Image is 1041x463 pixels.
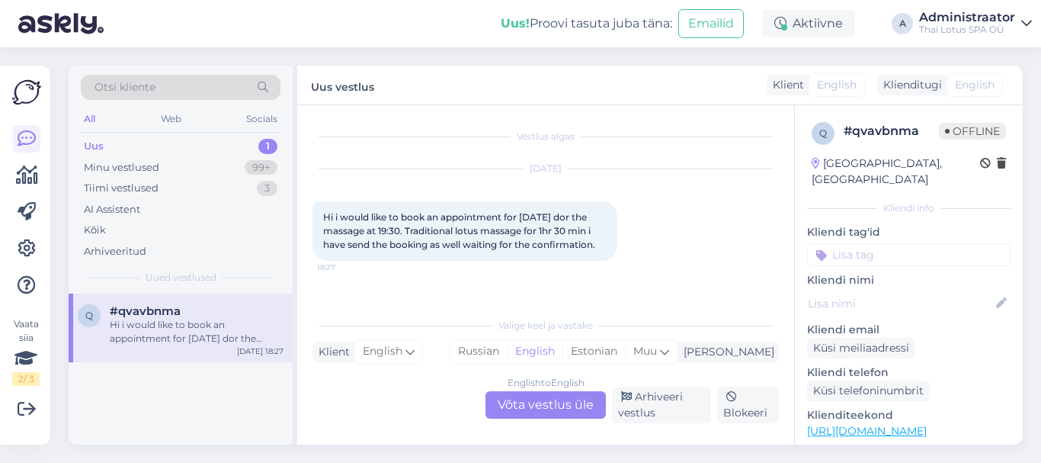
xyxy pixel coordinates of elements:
div: Vestlus algas [312,130,779,143]
div: English [507,340,562,363]
span: Muu [633,344,657,358]
span: 18:27 [317,262,374,273]
span: q [819,127,827,139]
div: Hi i would like to book an appointment for [DATE] dor the massage at 19:30. Traditional lotus mas... [110,318,283,346]
div: Administraator [919,11,1015,24]
div: Kõik [84,223,106,238]
div: Klient [767,77,804,93]
div: Blokeeri [717,387,779,423]
div: Klienditugi [877,77,942,93]
div: 1 [258,139,277,154]
input: Lisa tag [807,243,1011,266]
a: [URL][DOMAIN_NAME] [807,424,927,438]
span: q [85,310,93,321]
div: Estonian [562,340,625,363]
div: Valige keel ja vastake [312,319,779,333]
span: Otsi kliente [94,79,155,95]
div: Socials [243,109,280,129]
span: English [955,77,995,93]
div: [DATE] [312,162,779,175]
div: [GEOGRAPHIC_DATA], [GEOGRAPHIC_DATA] [812,156,980,188]
span: #qvavbnma [110,304,181,318]
div: A [892,13,913,34]
div: Russian [450,340,507,363]
div: Klient [312,344,350,360]
div: Web [158,109,184,129]
div: English to English [508,376,585,390]
div: 3 [257,181,277,196]
button: Emailid [678,9,744,38]
div: Aktiivne [762,10,855,37]
div: # qvavbnma [844,122,939,140]
p: Kliendi tag'id [807,224,1011,240]
div: Vaata siia [12,317,40,386]
div: All [81,109,98,129]
span: English [363,343,402,360]
p: Klienditeekond [807,407,1011,423]
div: Minu vestlused [84,160,159,175]
span: Uued vestlused [146,271,216,285]
div: Võta vestlus üle [485,391,606,419]
a: AdministraatorThai Lotus SPA OÜ [919,11,1032,36]
span: English [817,77,857,93]
div: Küsi telefoninumbrit [807,381,930,401]
span: Offline [939,123,1006,140]
div: AI Assistent [84,202,140,217]
div: Proovi tasuta juba täna: [501,14,672,33]
div: 2 / 3 [12,372,40,386]
input: Lisa nimi [808,295,993,312]
div: Thai Lotus SPA OÜ [919,24,1015,36]
div: [PERSON_NAME] [677,344,774,360]
div: Uus [84,139,104,154]
p: Kliendi telefon [807,365,1011,381]
div: 99+ [245,160,277,175]
p: Kliendi nimi [807,272,1011,288]
b: Uus! [501,16,530,31]
div: Arhiveeri vestlus [612,387,711,423]
div: Küsi meiliaadressi [807,338,915,359]
div: [DATE] 18:27 [237,346,283,357]
img: Askly Logo [12,78,41,107]
label: Uus vestlus [311,75,374,95]
p: Kliendi email [807,322,1011,338]
div: Kliendi info [807,201,1011,215]
span: Hi i would like to book an appointment for [DATE] dor the massage at 19:30. Traditional lotus mas... [323,211,595,250]
div: Arhiveeritud [84,244,146,259]
p: Vaata edasi ... [807,444,1011,458]
div: Tiimi vestlused [84,181,159,196]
